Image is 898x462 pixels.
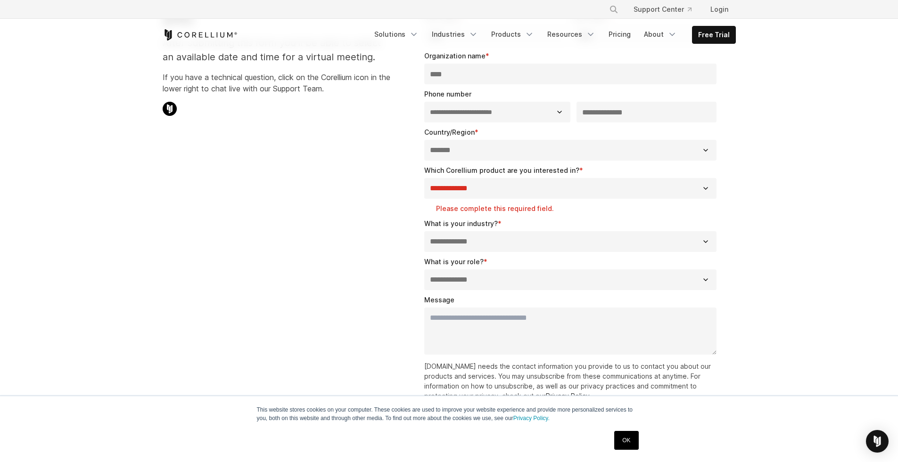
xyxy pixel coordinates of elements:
p: If you have a technical question, click on the Corellium icon in the lower right to chat live wit... [163,72,390,94]
a: Login [703,1,736,18]
div: Open Intercom Messenger [866,430,889,453]
div: Navigation Menu [369,26,736,44]
span: Country/Region [424,128,475,136]
a: Corellium Home [163,29,238,41]
a: Pricing [603,26,636,43]
button: Search [605,1,622,18]
a: Solutions [369,26,424,43]
p: [DOMAIN_NAME] needs the contact information you provide to us to contact you about our products a... [424,361,721,401]
a: Privacy Policy [546,392,590,400]
span: What is your role? [424,258,484,266]
label: Please complete this required field. [436,204,721,213]
a: Free Trial [692,26,735,43]
img: Corellium Chat Icon [163,102,177,116]
a: Support Center [626,1,699,18]
div: Navigation Menu [598,1,736,18]
p: This website stores cookies on your computer. These cookies are used to improve your website expe... [257,405,642,422]
a: Industries [426,26,484,43]
span: What is your industry? [424,219,498,227]
a: OK [614,431,638,450]
a: About [638,26,683,43]
a: Privacy Policy. [513,415,550,421]
span: Organization name [424,52,486,60]
span: Message [424,296,454,304]
span: Which Corellium product are you interested in? [424,166,579,174]
a: Resources [542,26,601,43]
span: Phone number [424,90,471,98]
a: Products [486,26,540,43]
